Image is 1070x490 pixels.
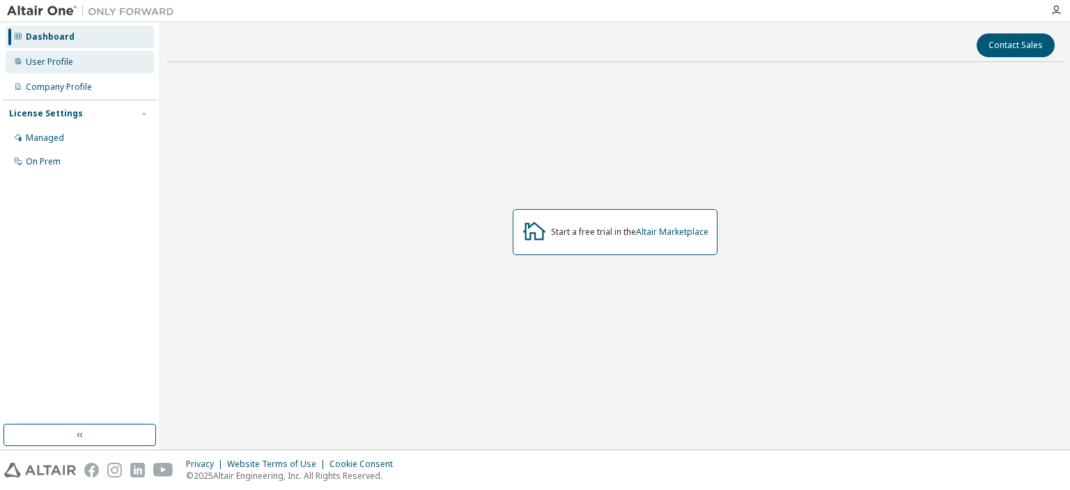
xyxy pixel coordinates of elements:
img: facebook.svg [84,463,99,477]
div: Start a free trial in the [551,227,708,238]
img: linkedin.svg [130,463,145,477]
button: Contact Sales [977,33,1055,57]
img: instagram.svg [107,463,122,477]
div: Managed [26,132,64,144]
div: User Profile [26,56,73,68]
div: Privacy [186,459,227,470]
div: On Prem [26,156,61,167]
div: Website Terms of Use [227,459,329,470]
img: Altair One [7,4,181,18]
p: © 2025 Altair Engineering, Inc. All Rights Reserved. [186,470,401,482]
div: License Settings [9,108,83,119]
img: altair_logo.svg [4,463,76,477]
a: Altair Marketplace [636,226,708,238]
div: Cookie Consent [329,459,401,470]
div: Company Profile [26,82,92,93]
div: Dashboard [26,31,75,43]
img: youtube.svg [153,463,173,477]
